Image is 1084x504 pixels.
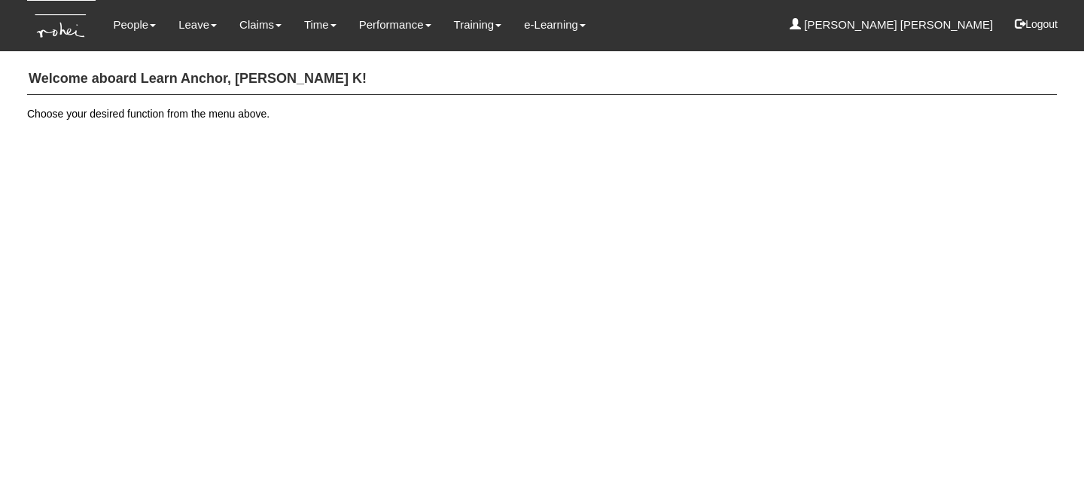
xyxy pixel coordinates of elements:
a: [PERSON_NAME] [PERSON_NAME] [790,8,993,42]
a: e-Learning [524,8,586,42]
h4: Welcome aboard Learn Anchor, [PERSON_NAME] K! [27,64,1057,95]
a: People [113,8,156,42]
img: KTs7HI1dOZG7tu7pUkOpGGQAiEQAiEQAj0IhBB1wtXDg6BEAiBEAiBEAiB4RGIoBtemSRFIRACIRACIRACIdCLQARdL1w5OAR... [27,1,96,51]
a: Claims [239,8,282,42]
a: Leave [178,8,217,42]
button: Logout [1004,6,1068,42]
a: Performance [359,8,431,42]
p: Choose your desired function from the menu above. [27,106,1057,121]
a: Time [304,8,336,42]
a: Training [454,8,502,42]
iframe: chat widget [1021,444,1069,489]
